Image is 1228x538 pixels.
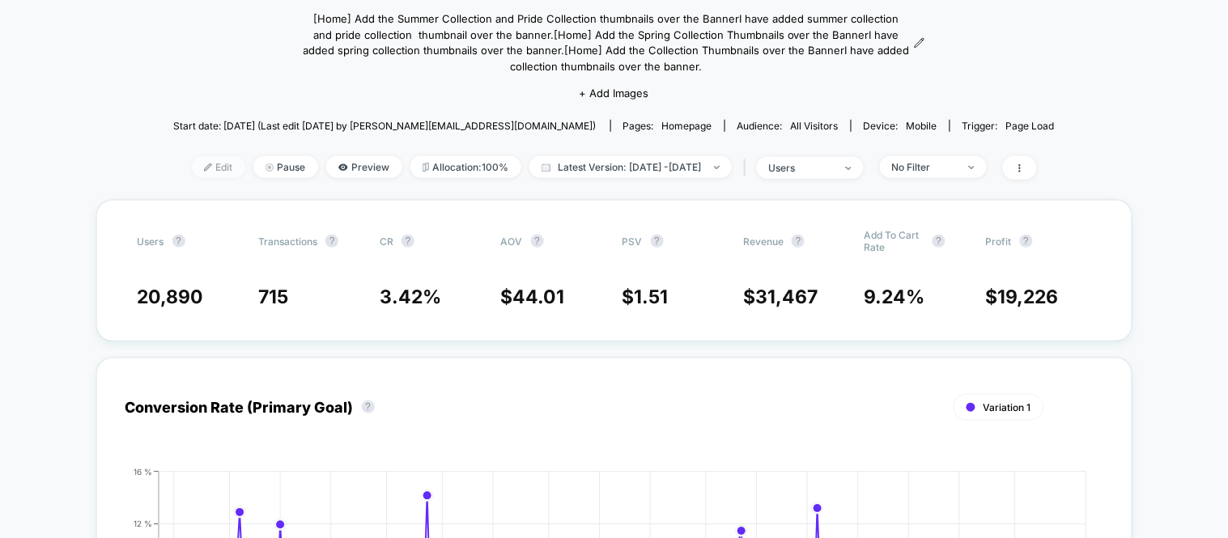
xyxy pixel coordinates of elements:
span: mobile [907,120,937,132]
span: Variation 1 [984,401,1031,413]
span: 31,467 [755,286,818,308]
span: 20,890 [138,286,204,308]
span: 9.24 % [865,286,925,308]
span: Edit [192,156,245,178]
span: Allocation: 100% [410,156,521,178]
button: ? [1020,235,1033,248]
button: ? [933,235,945,248]
div: No Filter [892,161,957,173]
button: ? [651,235,664,248]
span: [Home] Add the Summer Collection and Pride Collection thumbnails over the BannerI have added summ... [304,11,910,74]
span: Pause [253,156,318,178]
div: users [769,162,834,174]
span: AOV [501,235,523,248]
img: end [969,166,975,169]
button: ? [531,235,544,248]
button: ? [325,235,338,248]
tspan: 16 % [134,468,152,477]
div: Audience: [737,120,839,132]
span: $ [622,286,669,308]
span: CR [380,235,393,248]
button: ? [402,235,414,248]
span: Revenue [743,235,784,248]
span: 1.51 [635,286,669,308]
span: $ [501,286,565,308]
span: homepage [662,120,712,132]
span: Page Load [1006,120,1055,132]
button: ? [792,235,805,248]
button: ? [362,400,375,413]
img: edit [204,163,212,172]
img: end [846,167,852,170]
span: $ [743,286,818,308]
button: ? [172,235,185,248]
span: Transactions [258,235,317,248]
span: users [138,235,164,248]
div: Trigger: [962,120,1055,132]
div: Pages: [623,120,712,132]
span: PSV [622,235,643,248]
span: Preview [326,156,402,178]
span: + Add Images [580,87,649,100]
span: Start date: [DATE] (Last edit [DATE] by [PERSON_NAME][EMAIL_ADDRESS][DOMAIN_NAME]) [173,120,596,132]
span: 3.42 % [380,286,441,308]
span: All Visitors [791,120,839,132]
span: 715 [258,286,288,308]
tspan: 12 % [134,519,152,529]
span: 44.01 [513,286,565,308]
span: Add To Cart Rate [865,229,924,253]
span: Device: [851,120,950,132]
span: | [740,156,757,180]
img: end [266,163,274,172]
span: 19,226 [998,286,1059,308]
span: Latest Version: [DATE] - [DATE] [529,156,732,178]
span: $ [986,286,1059,308]
img: end [714,166,720,169]
span: Profit [986,235,1012,248]
img: rebalance [423,163,429,172]
img: calendar [542,163,550,172]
